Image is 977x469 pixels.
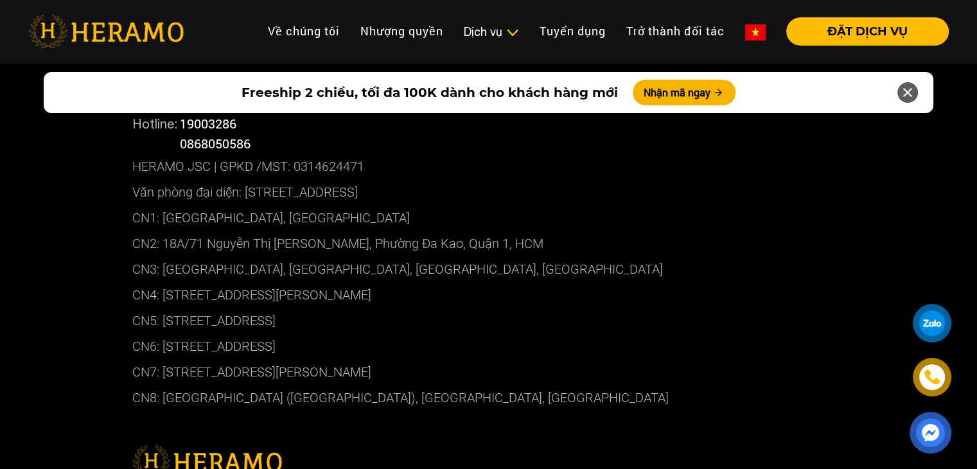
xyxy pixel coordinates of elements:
p: CN7: [STREET_ADDRESS][PERSON_NAME] [132,359,845,385]
img: subToggleIcon [506,26,519,39]
p: CN3: [GEOGRAPHIC_DATA], [GEOGRAPHIC_DATA], [GEOGRAPHIC_DATA], [GEOGRAPHIC_DATA] [132,256,845,282]
a: ĐẶT DỊCH VỤ [776,26,949,37]
p: CN6: [STREET_ADDRESS] [132,333,845,359]
p: CN5: [STREET_ADDRESS] [132,308,845,333]
button: Nhận mã ngay [633,80,735,105]
p: CN1: [GEOGRAPHIC_DATA], [GEOGRAPHIC_DATA] [132,205,845,231]
p: Văn phòng đại diện: [STREET_ADDRESS] [132,179,845,205]
a: Trở thành đối tác [616,17,735,45]
img: phone-icon [923,368,941,386]
span: 0868050586 [180,135,251,152]
span: Hotline: [132,116,177,131]
p: CN8: [GEOGRAPHIC_DATA] ([GEOGRAPHIC_DATA]), [GEOGRAPHIC_DATA], [GEOGRAPHIC_DATA] [132,385,845,411]
a: Nhượng quyền [350,17,453,45]
a: 19003286 [180,115,236,132]
p: HERAMO JSC | GPKD /MST: 0314624471 [132,154,845,179]
img: heramo-logo.png [28,15,184,48]
p: CN4: [STREET_ADDRESS][PERSON_NAME] [132,282,845,308]
div: Dịch vụ [464,23,519,40]
a: phone-icon [913,358,951,396]
span: Freeship 2 chiều, tối đa 100K dành cho khách hàng mới [241,83,617,102]
a: Tuyển dụng [529,17,616,45]
a: Về chúng tôi [258,17,350,45]
button: ĐẶT DỊCH VỤ [786,17,949,46]
img: vn-flag.png [745,24,766,40]
p: CN2: 18A/71 Nguyễn Thị [PERSON_NAME], Phường Đa Kao, Quận 1, HCM [132,231,845,256]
